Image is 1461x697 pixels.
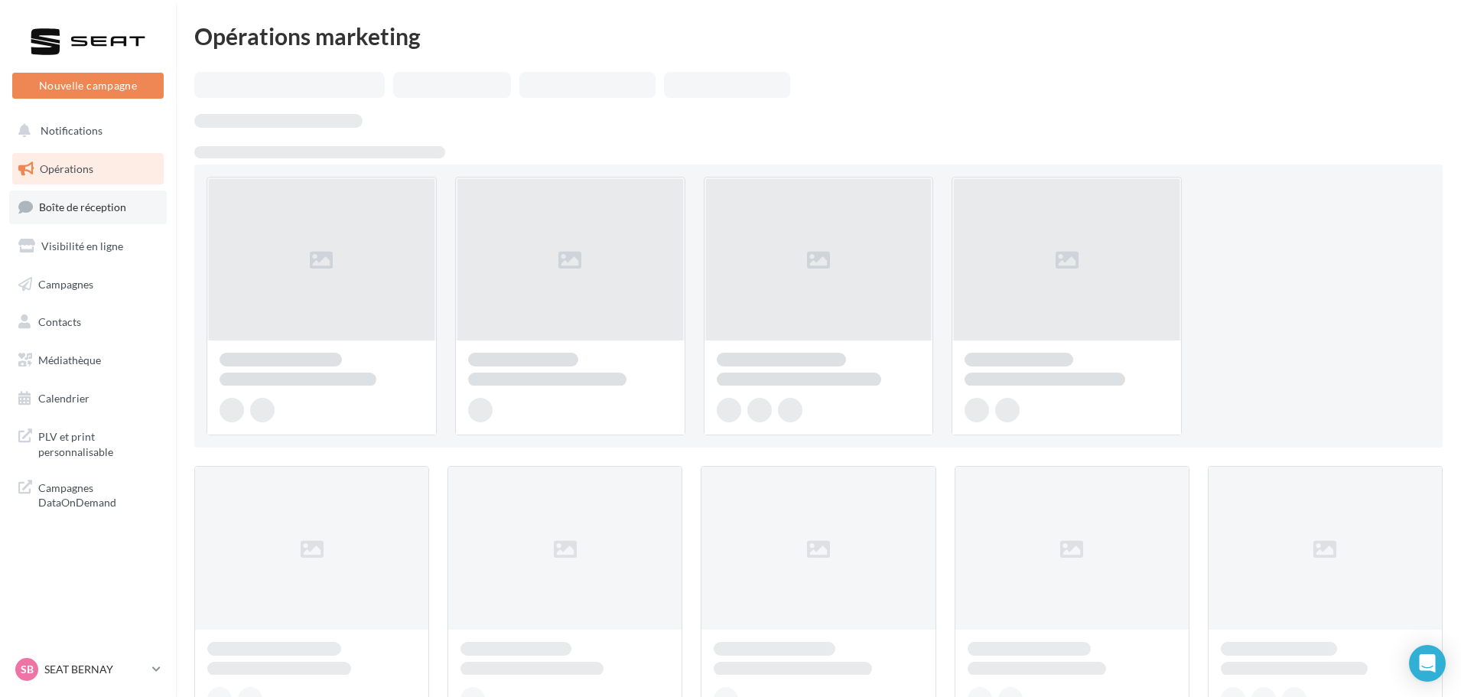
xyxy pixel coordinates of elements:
[9,420,167,465] a: PLV et print personnalisable
[9,230,167,262] a: Visibilité en ligne
[9,269,167,301] a: Campagnes
[39,200,126,213] span: Boîte de réception
[40,162,93,175] span: Opérations
[9,191,167,223] a: Boîte de réception
[9,115,161,147] button: Notifications
[38,353,101,366] span: Médiathèque
[9,153,167,185] a: Opérations
[1409,645,1446,682] div: Open Intercom Messenger
[12,655,164,684] a: SB SEAT BERNAY
[9,471,167,516] a: Campagnes DataOnDemand
[44,662,146,677] p: SEAT BERNAY
[38,392,89,405] span: Calendrier
[38,277,93,290] span: Campagnes
[194,24,1443,47] div: Opérations marketing
[41,124,102,137] span: Notifications
[9,306,167,338] a: Contacts
[38,315,81,328] span: Contacts
[41,239,123,252] span: Visibilité en ligne
[21,662,34,677] span: SB
[38,477,158,510] span: Campagnes DataOnDemand
[9,383,167,415] a: Calendrier
[38,426,158,459] span: PLV et print personnalisable
[12,73,164,99] button: Nouvelle campagne
[9,344,167,376] a: Médiathèque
